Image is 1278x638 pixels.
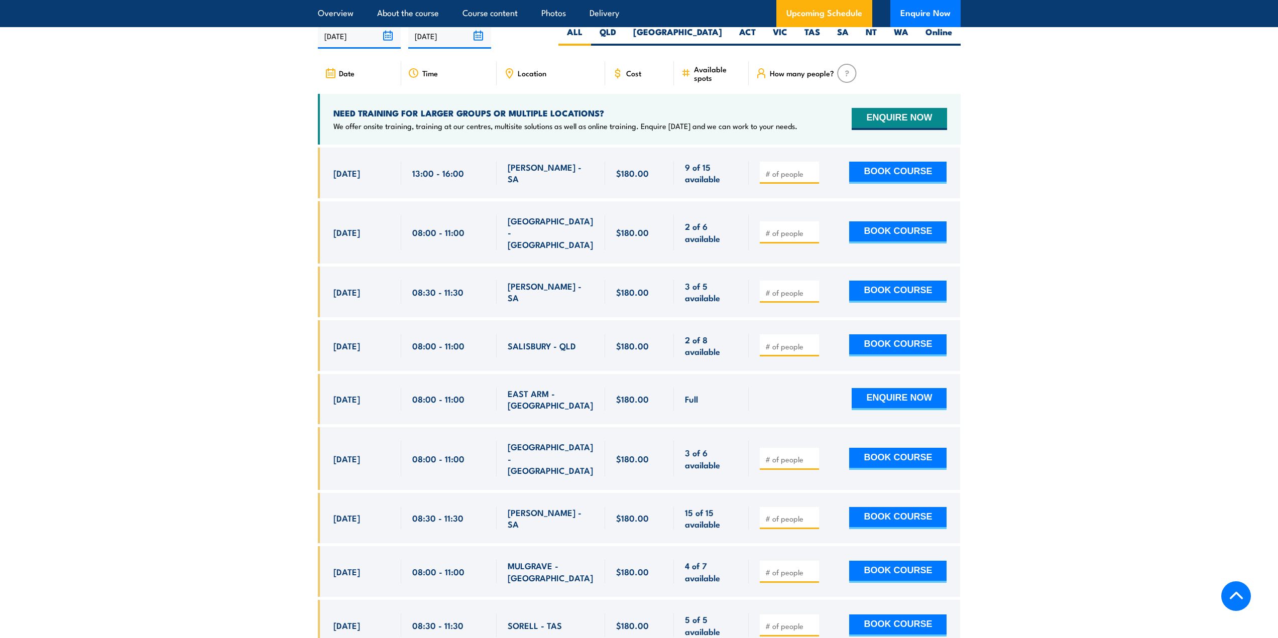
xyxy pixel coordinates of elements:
span: $180.00 [616,286,649,298]
label: ACT [731,26,764,46]
span: [GEOGRAPHIC_DATA] - [GEOGRAPHIC_DATA] [508,215,594,250]
span: 4 of 7 available [685,560,738,583]
button: ENQUIRE NOW [852,108,947,130]
span: 08:30 - 11:30 [412,619,463,631]
span: How many people? [770,69,834,77]
span: [DATE] [333,619,360,631]
span: 08:00 - 11:00 [412,393,464,405]
span: $180.00 [616,619,649,631]
label: NT [857,26,885,46]
span: [GEOGRAPHIC_DATA] - [GEOGRAPHIC_DATA] [508,441,594,476]
span: [DATE] [333,512,360,524]
span: 08:30 - 11:30 [412,286,463,298]
p: We offer onsite training, training at our centres, multisite solutions as well as online training... [333,121,797,131]
span: Cost [626,69,641,77]
span: [DATE] [333,393,360,405]
span: $180.00 [616,226,649,238]
span: 3 of 5 available [685,280,738,304]
span: [PERSON_NAME] - SA [508,506,594,530]
span: [DATE] [333,167,360,179]
span: 08:00 - 11:00 [412,453,464,464]
span: [PERSON_NAME] - SA [508,161,594,185]
span: MULGRAVE - [GEOGRAPHIC_DATA] [508,560,594,583]
button: BOOK COURSE [849,162,947,184]
input: To date [408,23,491,49]
span: 15 of 15 available [685,506,738,530]
span: 08:30 - 11:30 [412,512,463,524]
span: 13:00 - 16:00 [412,167,464,179]
label: Online [917,26,961,46]
h4: NEED TRAINING FOR LARGER GROUPS OR MULTIPLE LOCATIONS? [333,107,797,118]
input: # of people [765,341,816,351]
span: [DATE] [333,286,360,298]
span: [PERSON_NAME] - SA [508,280,594,304]
span: Location [518,69,546,77]
span: $180.00 [616,566,649,577]
button: ENQUIRE NOW [852,388,947,410]
input: From date [318,23,401,49]
label: WA [885,26,917,46]
span: $180.00 [616,512,649,524]
button: BOOK COURSE [849,614,947,636]
input: # of people [765,454,816,464]
span: 5 of 5 available [685,613,738,637]
span: 2 of 6 available [685,220,738,244]
button: BOOK COURSE [849,507,947,529]
span: Full [685,393,698,405]
button: BOOK COURSE [849,334,947,356]
input: # of people [765,567,816,577]
button: BOOK COURSE [849,561,947,583]
span: $180.00 [616,453,649,464]
span: 08:00 - 11:00 [412,226,464,238]
span: 2 of 8 available [685,334,738,357]
span: [DATE] [333,340,360,351]
span: $180.00 [616,167,649,179]
label: [GEOGRAPHIC_DATA] [625,26,731,46]
span: SALISBURY - QLD [508,340,576,351]
button: BOOK COURSE [849,281,947,303]
span: SORELL - TAS [508,619,562,631]
span: 9 of 15 available [685,161,738,185]
input: # of people [765,288,816,298]
input: # of people [765,228,816,238]
span: [DATE] [333,226,360,238]
label: ALL [558,26,591,46]
span: [DATE] [333,566,360,577]
button: BOOK COURSE [849,448,947,470]
span: $180.00 [616,340,649,351]
span: Available spots [694,65,742,82]
button: BOOK COURSE [849,221,947,243]
label: VIC [764,26,796,46]
input: # of people [765,621,816,631]
span: Time [422,69,438,77]
label: TAS [796,26,829,46]
span: $180.00 [616,393,649,405]
input: # of people [765,169,816,179]
span: 08:00 - 11:00 [412,566,464,577]
span: 08:00 - 11:00 [412,340,464,351]
span: [DATE] [333,453,360,464]
span: 3 of 6 available [685,447,738,470]
span: Date [339,69,355,77]
span: EAST ARM - [GEOGRAPHIC_DATA] [508,388,594,411]
label: QLD [591,26,625,46]
input: # of people [765,514,816,524]
label: SA [829,26,857,46]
